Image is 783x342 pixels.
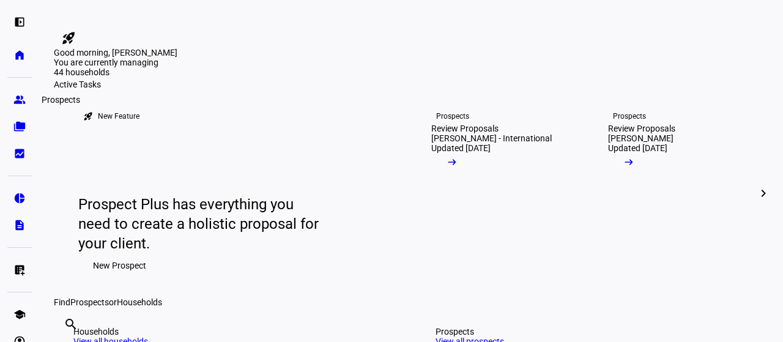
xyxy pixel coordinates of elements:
[98,111,139,121] div: New Feature
[73,327,387,336] div: Households
[7,213,32,237] a: description
[93,253,146,278] span: New Prospect
[7,43,32,67] a: home
[54,48,768,58] div: Good morning, [PERSON_NAME]
[436,327,749,336] div: Prospects
[431,124,499,133] div: Review Proposals
[117,297,162,307] span: Households
[7,186,32,210] a: pie_chart
[608,124,675,133] div: Review Proposals
[13,94,26,106] eth-mat-symbol: group
[412,89,579,297] a: ProspectsReview Proposals[PERSON_NAME] - InternationalUpdated [DATE]
[436,111,469,121] div: Prospects
[608,143,667,153] div: Updated [DATE]
[431,133,552,143] div: [PERSON_NAME] - International
[61,31,76,45] mat-icon: rocket_launch
[64,317,78,332] mat-icon: search
[13,308,26,321] eth-mat-symbol: school
[431,143,491,153] div: Updated [DATE]
[13,16,26,28] eth-mat-symbol: left_panel_open
[608,133,674,143] div: [PERSON_NAME]
[54,58,158,67] span: You are currently managing
[588,89,755,297] a: ProspectsReview Proposals[PERSON_NAME]Updated [DATE]
[54,67,176,80] div: 44 households
[13,219,26,231] eth-mat-symbol: description
[78,195,322,253] div: Prospect Plus has everything you need to create a holistic proposal for your client.
[7,87,32,112] a: group
[54,297,768,307] div: Find or
[13,192,26,204] eth-mat-symbol: pie_chart
[13,264,26,276] eth-mat-symbol: list_alt_add
[83,111,93,121] mat-icon: rocket_launch
[613,111,646,121] div: Prospects
[756,186,771,201] mat-icon: chevron_right
[78,253,161,278] button: New Prospect
[13,121,26,133] eth-mat-symbol: folder_copy
[13,49,26,61] eth-mat-symbol: home
[623,156,635,168] mat-icon: arrow_right_alt
[446,156,458,168] mat-icon: arrow_right_alt
[54,80,768,89] div: Active Tasks
[37,92,85,107] div: Prospects
[7,141,32,166] a: bid_landscape
[70,297,109,307] span: Prospects
[13,147,26,160] eth-mat-symbol: bid_landscape
[7,114,32,139] a: folder_copy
